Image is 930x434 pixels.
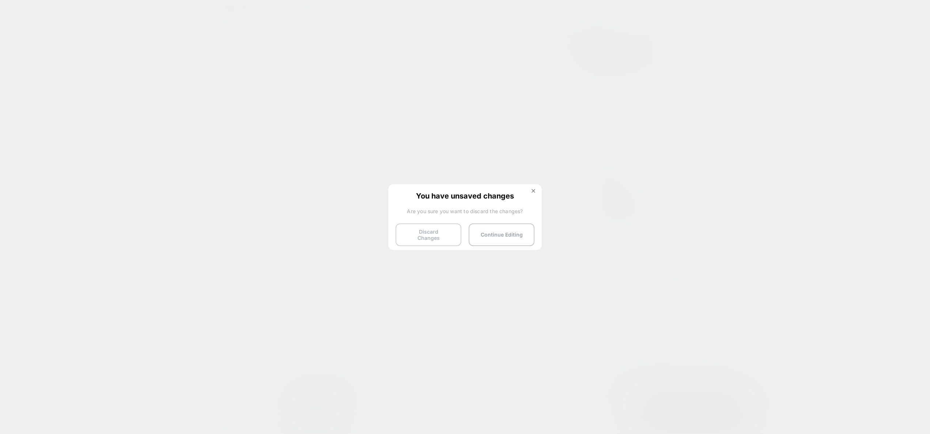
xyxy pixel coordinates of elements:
img: close [532,189,535,193]
button: Continue Editing [469,223,534,246]
span: Are you sure you want to discard the changes? [396,208,534,214]
span: You have unsaved changes [396,192,534,199]
iframe: Gorgias live chat messenger [88,372,137,392]
button: Discard Changes [396,223,461,246]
